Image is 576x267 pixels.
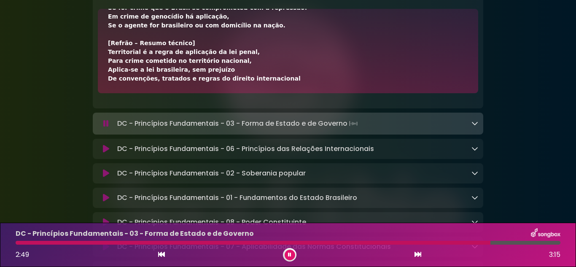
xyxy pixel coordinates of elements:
[117,144,374,154] p: DC - Princípios Fundamentais - 06 - Princípios das Relações Internacionais
[347,118,359,129] img: waveform4.gif
[117,217,306,227] p: DC - Princípios Fundamentais - 08 - Poder Constituinte
[16,229,254,239] p: DC - Princípios Fundamentais - 03 - Forma de Estado e de Governo
[531,228,560,239] img: songbox-logo-white.png
[16,250,29,259] span: 2:49
[117,118,359,129] p: DC - Princípios Fundamentais - 03 - Forma de Estado e de Governo
[117,168,306,178] p: DC - Princípios Fundamentais - 02 - Soberania popular
[117,193,357,203] p: DC - Princípios Fundamentais - 01 - Fundamentos do Estado Brasileiro
[549,250,560,260] span: 3:15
